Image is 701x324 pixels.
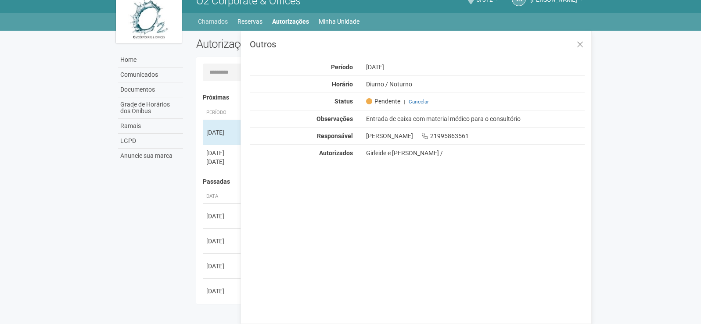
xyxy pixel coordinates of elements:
[206,287,239,296] div: [DATE]
[359,132,592,140] div: [PERSON_NAME] 21995863561
[203,178,579,185] h4: Passadas
[206,128,239,137] div: [DATE]
[332,81,353,88] strong: Horário
[206,149,239,157] div: [DATE]
[334,98,353,105] strong: Status
[366,149,585,157] div: Girleide e [PERSON_NAME] /
[118,149,183,163] a: Anuncie sua marca
[319,15,359,28] a: Minha Unidade
[118,53,183,68] a: Home
[237,15,262,28] a: Reservas
[272,15,309,28] a: Autorizações
[359,80,592,88] div: Diurno / Noturno
[319,150,353,157] strong: Autorizados
[206,212,239,221] div: [DATE]
[203,189,242,204] th: Data
[118,68,183,82] a: Comunicados
[118,82,183,97] a: Documentos
[118,134,183,149] a: LGPD
[206,237,239,246] div: [DATE]
[203,94,579,101] h4: Próximas
[316,115,353,122] strong: Observações
[118,97,183,119] a: Grade de Horários dos Ônibus
[198,15,228,28] a: Chamados
[203,106,242,120] th: Período
[317,132,353,139] strong: Responsável
[359,63,592,71] div: [DATE]
[331,64,353,71] strong: Período
[118,119,183,134] a: Ramais
[366,97,400,105] span: Pendente
[206,262,239,271] div: [DATE]
[250,40,585,49] h3: Outros
[409,99,429,105] a: Cancelar
[359,115,592,123] div: Entrada de caixa com material médico para o consultório
[206,157,239,166] div: [DATE]
[196,37,384,50] h2: Autorizações
[404,99,405,105] span: |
